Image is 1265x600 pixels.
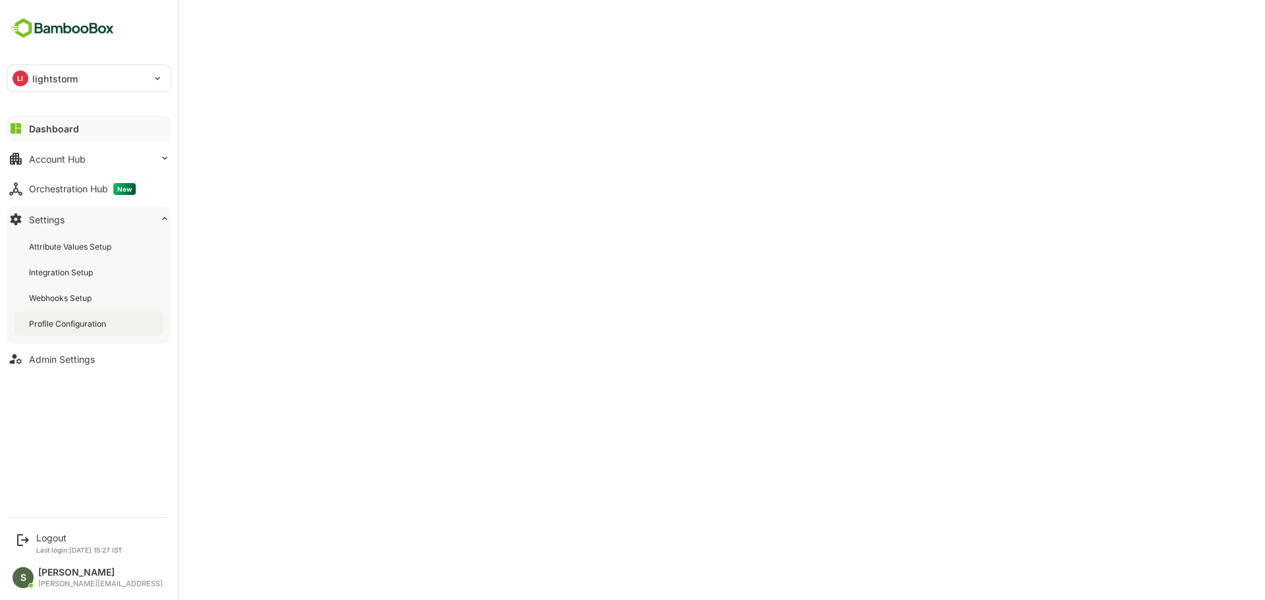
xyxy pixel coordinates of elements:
[29,183,136,195] div: Orchestration Hub
[7,206,171,232] button: Settings
[29,153,86,165] div: Account Hub
[29,214,65,225] div: Settings
[38,580,163,588] div: [PERSON_NAME][EMAIL_ADDRESS]
[38,567,163,578] div: [PERSON_NAME]
[29,267,96,278] div: Integration Setup
[36,546,123,554] p: Last login: [DATE] 15:27 IST
[29,123,79,134] div: Dashboard
[29,292,94,304] div: Webhooks Setup
[7,115,171,142] button: Dashboard
[29,318,109,329] div: Profile Configuration
[13,567,34,588] div: S
[7,16,118,41] img: BambooboxFullLogoMark.5f36c76dfaba33ec1ec1367b70bb1252.svg
[113,183,136,195] span: New
[7,176,171,202] button: Orchestration HubNew
[29,241,114,252] div: Attribute Values Setup
[7,146,171,172] button: Account Hub
[29,354,95,365] div: Admin Settings
[13,70,28,86] div: LI
[7,346,171,372] button: Admin Settings
[32,72,78,86] p: lightstorm
[7,65,171,92] div: LIlightstorm
[36,532,123,543] div: Logout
